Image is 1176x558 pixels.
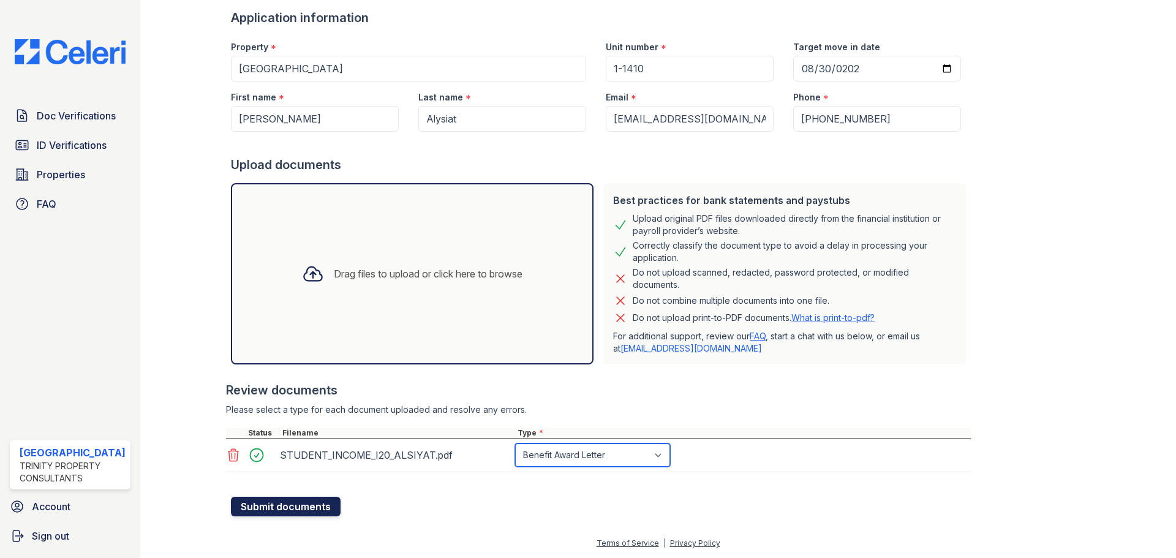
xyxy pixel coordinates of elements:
[10,192,130,216] a: FAQ
[231,497,341,516] button: Submit documents
[20,460,126,484] div: Trinity Property Consultants
[515,428,971,438] div: Type
[280,445,510,465] div: STUDENT_INCOME_I20_ALSIYAT.pdf
[32,499,70,514] span: Account
[5,494,135,519] a: Account
[791,312,875,323] a: What is print-to-pdf?
[334,266,522,281] div: Drag files to upload or click here to browse
[633,266,956,291] div: Do not upload scanned, redacted, password protected, or modified documents.
[231,9,971,26] div: Application information
[37,167,85,182] span: Properties
[231,156,971,173] div: Upload documents
[793,91,821,104] label: Phone
[633,293,829,308] div: Do not combine multiple documents into one file.
[10,162,130,187] a: Properties
[37,197,56,211] span: FAQ
[20,445,126,460] div: [GEOGRAPHIC_DATA]
[633,239,956,264] div: Correctly classify the document type to avoid a delay in processing your application.
[5,524,135,548] a: Sign out
[633,312,875,324] p: Do not upload print-to-PDF documents.
[32,529,69,543] span: Sign out
[226,404,971,416] div: Please select a type for each document uploaded and resolve any errors.
[793,41,880,53] label: Target move in date
[5,39,135,64] img: CE_Logo_Blue-a8612792a0a2168367f1c8372b55b34899dd931a85d93a1a3d3e32e68fde9ad4.png
[606,41,658,53] label: Unit number
[620,343,762,353] a: [EMAIL_ADDRESS][DOMAIN_NAME]
[670,538,720,548] a: Privacy Policy
[231,91,276,104] label: First name
[606,91,628,104] label: Email
[37,138,107,153] span: ID Verifications
[10,133,130,157] a: ID Verifications
[613,193,956,208] div: Best practices for bank statements and paystubs
[663,538,666,548] div: |
[37,108,116,123] span: Doc Verifications
[226,382,971,399] div: Review documents
[231,41,268,53] label: Property
[246,428,280,438] div: Status
[613,330,956,355] p: For additional support, review our , start a chat with us below, or email us at
[750,331,766,341] a: FAQ
[280,428,515,438] div: Filename
[633,213,956,237] div: Upload original PDF files downloaded directly from the financial institution or payroll provider’...
[418,91,463,104] label: Last name
[597,538,659,548] a: Terms of Service
[10,104,130,128] a: Doc Verifications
